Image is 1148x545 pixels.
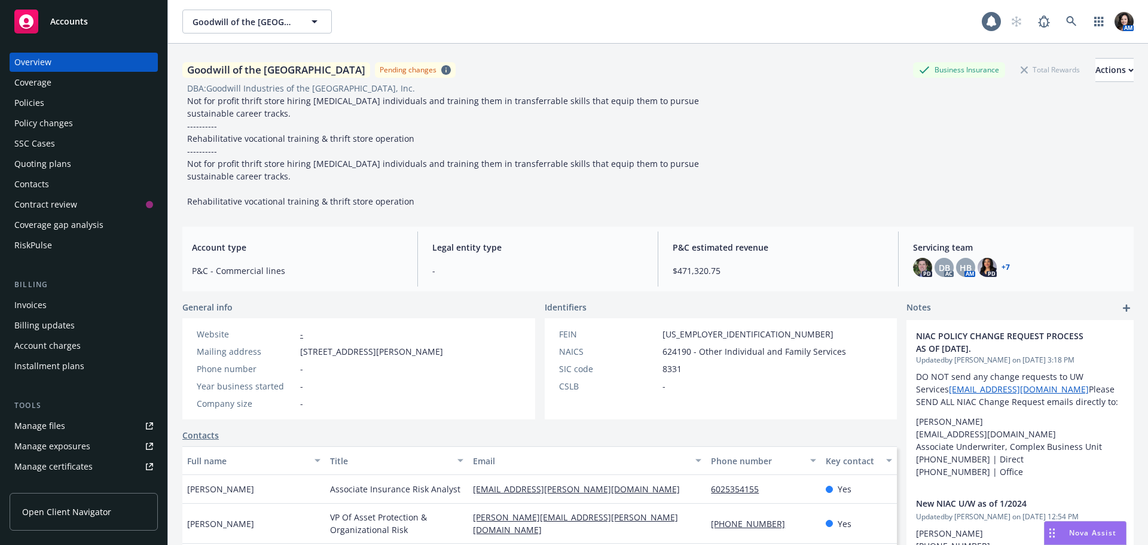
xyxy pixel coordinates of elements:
[916,370,1124,408] p: DO NOT send any change requests to UW Services Please SEND ALL NIAC Change Request emails directl...
[1095,59,1134,81] div: Actions
[10,73,158,92] a: Coverage
[197,363,295,375] div: Phone number
[1002,264,1010,271] a: +7
[906,301,931,315] span: Notes
[978,258,997,277] img: photo
[14,53,51,72] div: Overview
[14,195,77,214] div: Contract review
[330,483,460,495] span: Associate Insurance Risk Analyst
[10,437,158,456] span: Manage exposures
[300,345,443,358] span: [STREET_ADDRESS][PERSON_NAME]
[10,400,158,412] div: Tools
[182,301,233,313] span: General info
[192,241,403,254] span: Account type
[187,82,415,95] div: DBA: Goodwill Industries of the [GEOGRAPHIC_DATA], Inc.
[14,134,55,153] div: SSC Cases
[14,357,84,376] div: Installment plans
[821,446,897,475] button: Key contact
[14,175,49,194] div: Contacts
[916,415,1124,478] p: [PERSON_NAME] [EMAIL_ADDRESS][DOMAIN_NAME] Associate Underwriter, Complex Business Unit [PHONE_NU...
[197,328,295,340] div: Website
[380,65,436,75] div: Pending changes
[330,455,450,467] div: Title
[300,363,303,375] span: -
[1087,10,1111,34] a: Switch app
[559,345,658,358] div: NAICS
[545,301,587,313] span: Identifiers
[906,320,1134,488] div: NIAC POLICY CHANGE REQUEST PROCESS AS OF [DATE].Updatedby [PERSON_NAME] on [DATE] 3:18 PMDO NOT s...
[14,477,75,497] div: Manage claims
[559,328,658,340] div: FEIN
[14,114,73,133] div: Policy changes
[14,316,75,335] div: Billing updates
[10,195,158,214] a: Contract review
[662,345,846,358] span: 624190 - Other Individual and Family Services
[187,455,307,467] div: Full name
[300,380,303,392] span: -
[14,93,44,112] div: Policies
[14,437,90,456] div: Manage exposures
[662,363,682,375] span: 8331
[14,457,93,476] div: Manage certificates
[10,215,158,235] a: Coverage gap analysis
[10,316,158,335] a: Billing updates
[182,10,332,34] button: Goodwill of the [GEOGRAPHIC_DATA]
[916,497,1093,510] span: New NIAC U/W as of 1/2024
[960,261,972,274] span: HB
[468,446,706,475] button: Email
[10,5,158,38] a: Accounts
[182,62,370,78] div: Goodwill of the [GEOGRAPHIC_DATA]
[1069,528,1116,538] span: Nova Assist
[10,175,158,194] a: Contacts
[187,517,254,530] span: [PERSON_NAME]
[1060,10,1083,34] a: Search
[916,330,1093,355] span: NIAC POLICY CHANGE REQUEST PROCESS AS OF [DATE].
[10,457,158,476] a: Manage certificates
[14,416,65,436] div: Manage files
[375,62,456,77] span: Pending changes
[10,154,158,173] a: Quoting plans
[1044,521,1126,545] button: Nova Assist
[192,264,403,277] span: P&C - Commercial lines
[706,446,820,475] button: Phone number
[10,114,158,133] a: Policy changes
[473,511,678,535] a: [PERSON_NAME][EMAIL_ADDRESS][PERSON_NAME][DOMAIN_NAME]
[193,16,296,28] span: Goodwill of the [GEOGRAPHIC_DATA]
[826,455,879,467] div: Key contact
[662,328,833,340] span: [US_EMPLOYER_IDENTIFICATION_NUMBER]
[1015,62,1086,77] div: Total Rewards
[1115,12,1134,31] img: photo
[197,380,295,392] div: Year business started
[949,383,1089,395] a: [EMAIL_ADDRESS][DOMAIN_NAME]
[838,517,851,530] span: Yes
[913,241,1124,254] span: Servicing team
[711,518,795,529] a: [PHONE_NUMBER]
[1045,522,1060,544] div: Drag to move
[22,506,111,518] span: Open Client Navigator
[939,261,950,274] span: DB
[913,258,932,277] img: photo
[1095,58,1134,82] button: Actions
[711,455,802,467] div: Phone number
[10,236,158,255] a: RiskPulse
[916,511,1124,522] span: Updated by [PERSON_NAME] on [DATE] 12:54 PM
[182,429,219,442] a: Contacts
[187,95,701,207] span: Not for profit thrift store hiring [MEDICAL_DATA] individuals and training them in transferrable ...
[711,483,768,495] a: 6025354155
[473,455,688,467] div: Email
[432,264,643,277] span: -
[50,17,88,26] span: Accounts
[838,483,851,495] span: Yes
[913,62,1005,77] div: Business Insurance
[432,241,643,254] span: Legal entity type
[10,357,158,376] a: Installment plans
[10,416,158,436] a: Manage files
[187,483,254,495] span: [PERSON_NAME]
[182,446,325,475] button: Full name
[1119,301,1134,315] a: add
[673,264,884,277] span: $471,320.75
[10,279,158,291] div: Billing
[10,336,158,355] a: Account charges
[10,53,158,72] a: Overview
[673,241,884,254] span: P&C estimated revenue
